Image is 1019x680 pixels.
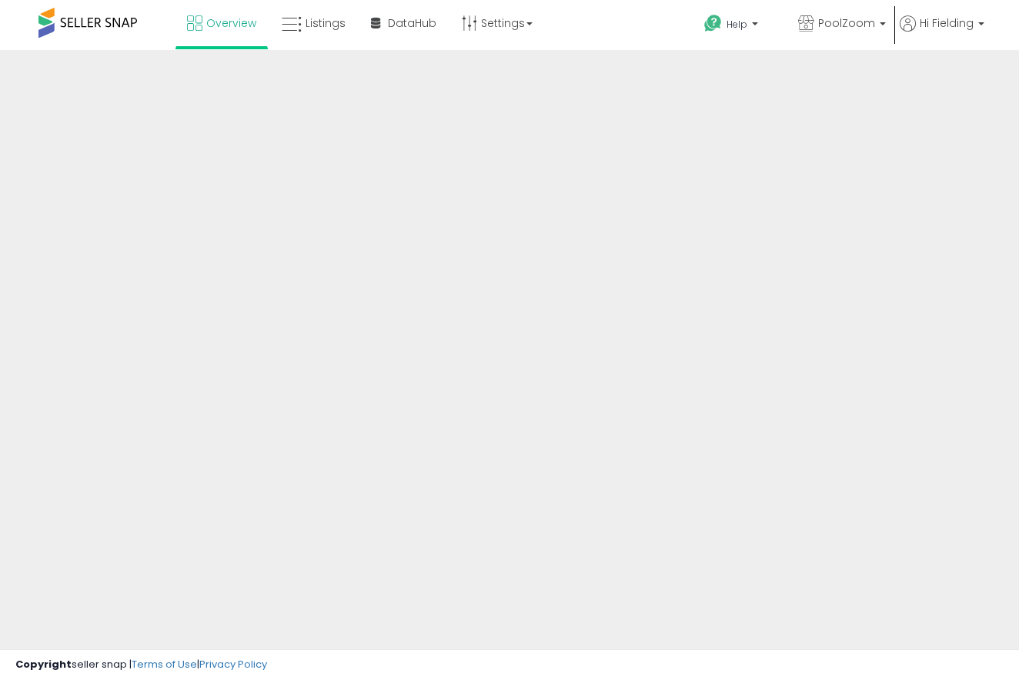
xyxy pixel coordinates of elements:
span: Listings [306,15,346,31]
span: DataHub [388,15,436,31]
strong: Copyright [15,657,72,672]
div: seller snap | | [15,658,267,672]
span: PoolZoom [818,15,875,31]
i: Get Help [703,14,723,33]
a: Terms of Use [132,657,197,672]
span: Help [727,18,747,31]
a: Help [692,2,784,50]
span: Hi Fielding [920,15,974,31]
a: Privacy Policy [199,657,267,672]
span: Overview [206,15,256,31]
a: Hi Fielding [900,15,984,50]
